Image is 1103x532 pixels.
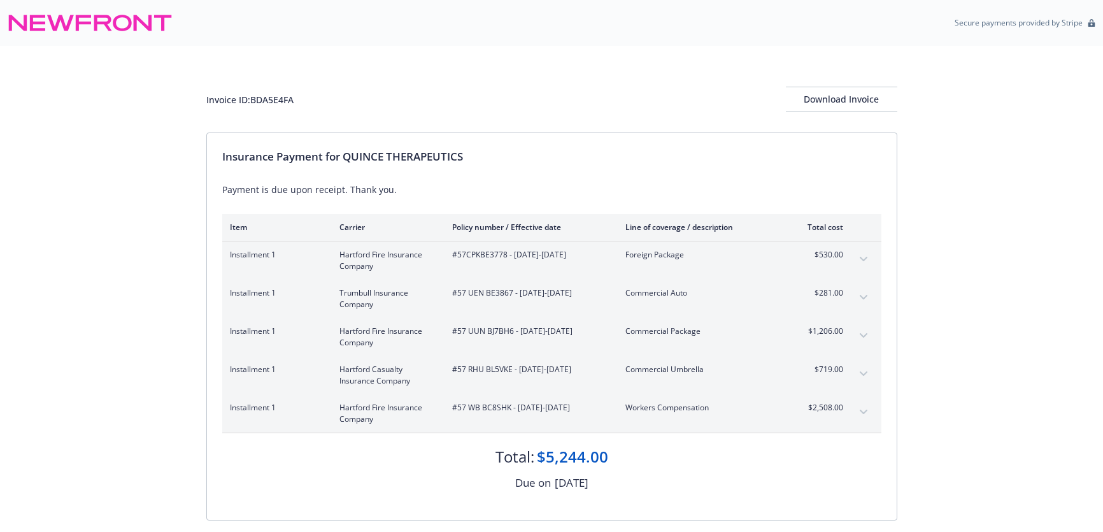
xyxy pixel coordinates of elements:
span: #57 UEN BE3867 - [DATE]-[DATE] [452,287,605,299]
span: Trumbull Insurance Company [339,287,432,310]
div: Due on [515,475,551,491]
button: expand content [853,287,874,308]
span: $1,206.00 [795,326,843,337]
span: Workers Compensation [625,402,775,413]
span: $719.00 [795,364,843,375]
span: #57 RHU BL5VKE - [DATE]-[DATE] [452,364,605,375]
span: $2,508.00 [795,402,843,413]
span: $281.00 [795,287,843,299]
div: Policy number / Effective date [452,222,605,233]
span: Hartford Fire Insurance Company [339,326,432,349]
div: Total: [495,446,534,468]
div: Item [230,222,319,233]
span: Commercial Package [625,326,775,337]
button: Download Invoice [786,87,897,112]
button: expand content [853,326,874,346]
button: expand content [853,364,874,384]
div: Installment 1Hartford Fire Insurance Company#57 WB BC8SHK - [DATE]-[DATE]Workers Compensation$2,5... [222,394,881,433]
button: expand content [853,249,874,270]
div: [DATE] [555,475,588,491]
div: $5,244.00 [537,446,608,468]
span: Commercial Auto [625,287,775,299]
span: $530.00 [795,249,843,261]
span: Installment 1 [230,402,319,413]
span: Commercial Umbrella [625,364,775,375]
div: Line of coverage / description [625,222,775,233]
span: Foreign Package [625,249,775,261]
button: expand content [853,402,874,422]
span: Installment 1 [230,364,319,375]
div: Total cost [795,222,843,233]
span: #57 WB BC8SHK - [DATE]-[DATE] [452,402,605,413]
span: #57CPKBE3778 - [DATE]-[DATE] [452,249,605,261]
div: Invoice ID: BDA5E4FA [206,93,294,106]
span: Installment 1 [230,287,319,299]
p: Secure payments provided by Stripe [955,17,1083,28]
span: Hartford Fire Insurance Company [339,249,432,272]
span: Installment 1 [230,326,319,337]
div: Installment 1Hartford Fire Insurance Company#57 UUN BJ7BH6 - [DATE]-[DATE]Commercial Package$1,20... [222,318,881,356]
span: Hartford Fire Insurance Company [339,402,432,425]
div: Payment is due upon receipt. Thank you. [222,183,881,196]
div: Download Invoice [786,87,897,111]
div: Insurance Payment for QUINCE THERAPEUTICS [222,148,881,165]
div: Installment 1Trumbull Insurance Company#57 UEN BE3867 - [DATE]-[DATE]Commercial Auto$281.00expand... [222,280,881,318]
div: Installment 1Hartford Fire Insurance Company#57CPKBE3778 - [DATE]-[DATE]Foreign Package$530.00exp... [222,241,881,280]
div: Installment 1Hartford Casualty Insurance Company#57 RHU BL5VKE - [DATE]-[DATE]Commercial Umbrella... [222,356,881,394]
span: Hartford Casualty Insurance Company [339,364,432,387]
span: #57 UUN BJ7BH6 - [DATE]-[DATE] [452,326,605,337]
div: Carrier [339,222,432,233]
span: Installment 1 [230,249,319,261]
